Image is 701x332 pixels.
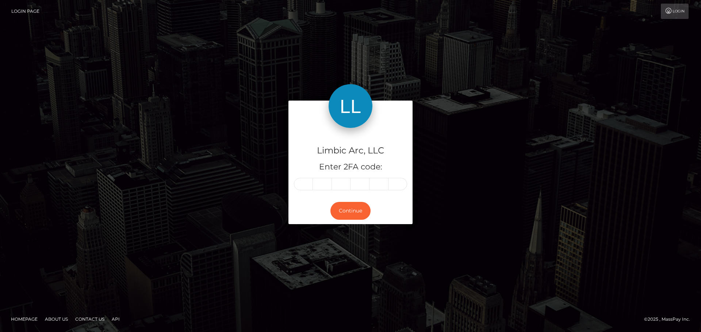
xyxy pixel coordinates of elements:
[8,313,41,325] a: Homepage
[329,84,372,128] img: Limbic Arc, LLC
[109,313,123,325] a: API
[330,202,371,220] button: Continue
[11,4,39,19] a: Login Page
[72,313,107,325] a: Contact Us
[644,315,696,323] div: © 2025 , MassPay Inc.
[294,161,407,173] h5: Enter 2FA code:
[42,313,71,325] a: About Us
[661,4,689,19] a: Login
[294,144,407,157] h4: Limbic Arc, LLC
